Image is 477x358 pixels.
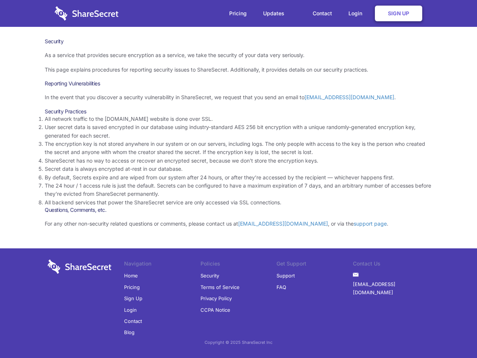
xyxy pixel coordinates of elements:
[354,220,387,227] a: support page
[305,2,339,25] a: Contact
[45,198,432,207] li: All backend services that power the ShareSecret service are only accessed via SSL connections.
[200,270,219,281] a: Security
[45,93,432,101] p: In the event that you discover a security vulnerability in ShareSecret, we request that you send ...
[124,304,137,315] a: Login
[200,304,230,315] a: CCPA Notice
[124,282,140,293] a: Pricing
[45,165,432,173] li: Secret data is always encrypted at-rest in our database.
[238,220,328,227] a: [EMAIL_ADDRESS][DOMAIN_NAME]
[124,293,142,304] a: Sign Up
[200,260,277,270] li: Policies
[124,327,135,338] a: Blog
[45,182,432,198] li: The 24 hour / 1 access rule is just the default. Secrets can be configured to have a maximum expi...
[200,282,240,293] a: Terms of Service
[277,282,286,293] a: FAQ
[45,173,432,182] li: By default, Secrets expire and are wiped from our system after 24 hours, or after they’re accesse...
[45,140,432,157] li: The encryption key is not stored anywhere in our system or on our servers, including logs. The on...
[277,270,295,281] a: Support
[48,260,111,274] img: logo-wordmark-white-trans-d4663122ce5f474addd5e946df7df03e33cb6a1c49d2221995e7729f52c070b2.svg
[124,260,200,270] li: Navigation
[341,2,373,25] a: Login
[45,157,432,165] li: ShareSecret has no way to access or recover an encrypted secret, because we don’t store the encry...
[45,123,432,140] li: User secret data is saved encrypted in our database using industry-standard AES 256 bit encryptio...
[45,66,432,74] p: This page explains procedures for reporting security issues to ShareSecret. Additionally, it prov...
[45,51,432,59] p: As a service that provides secure encryption as a service, we take the security of your data very...
[55,6,119,21] img: logo-wordmark-white-trans-d4663122ce5f474addd5e946df7df03e33cb6a1c49d2221995e7729f52c070b2.svg
[45,220,432,228] p: For any other non-security related questions or comments, please contact us at , or via the .
[45,80,432,87] h3: Reporting Vulnerabilities
[304,94,394,100] a: [EMAIL_ADDRESS][DOMAIN_NAME]
[45,108,432,115] h3: Security Practices
[353,260,429,270] li: Contact Us
[45,115,432,123] li: All network traffic to the [DOMAIN_NAME] website is done over SSL.
[124,270,138,281] a: Home
[375,6,422,21] a: Sign Up
[200,293,232,304] a: Privacy Policy
[222,2,254,25] a: Pricing
[124,315,142,327] a: Contact
[353,279,429,298] a: [EMAIL_ADDRESS][DOMAIN_NAME]
[277,260,353,270] li: Get Support
[45,38,432,45] h1: Security
[45,207,432,213] h3: Questions, Comments, etc.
